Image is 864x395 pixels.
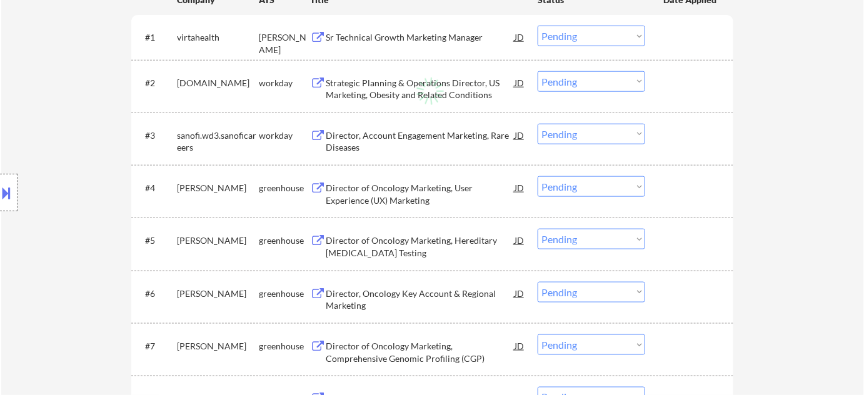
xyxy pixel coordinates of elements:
div: Director, Account Engagement Marketing, Rare Diseases [326,129,515,154]
div: workday [259,77,310,89]
div: JD [513,176,526,199]
div: [PERSON_NAME] [177,340,259,352]
div: Director of Oncology Marketing, Comprehensive Genomic Profiling (CGP) [326,340,515,364]
div: greenhouse [259,340,310,352]
div: #1 [145,31,167,44]
div: JD [513,229,526,251]
div: JD [513,282,526,304]
div: greenhouse [259,234,310,247]
div: #7 [145,340,167,352]
div: Sr Technical Growth Marketing Manager [326,31,515,44]
div: JD [513,71,526,94]
div: [PERSON_NAME] [259,31,310,56]
div: greenhouse [259,182,310,194]
div: Director of Oncology Marketing, Hereditary [MEDICAL_DATA] Testing [326,234,515,259]
div: JD [513,334,526,357]
div: Strategic Planning & Operations Director, US Marketing, Obesity and Related Conditions [326,77,515,101]
div: workday [259,129,310,142]
div: JD [513,26,526,48]
div: virtahealth [177,31,259,44]
div: greenhouse [259,287,310,300]
div: Director, Oncology Key Account & Regional Marketing [326,287,515,312]
div: Director of Oncology Marketing, User Experience (UX) Marketing [326,182,515,206]
div: JD [513,124,526,146]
